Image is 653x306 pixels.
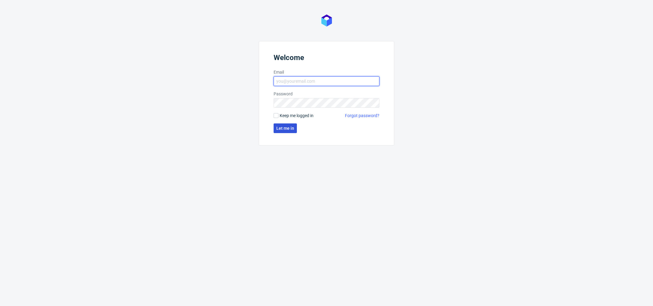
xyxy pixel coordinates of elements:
[274,53,379,64] header: Welcome
[276,126,294,130] span: Let me in
[274,123,297,133] button: Let me in
[274,91,379,97] label: Password
[274,76,379,86] input: you@youremail.com
[345,113,379,119] a: Forgot password?
[274,69,379,75] label: Email
[280,113,314,119] span: Keep me logged in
